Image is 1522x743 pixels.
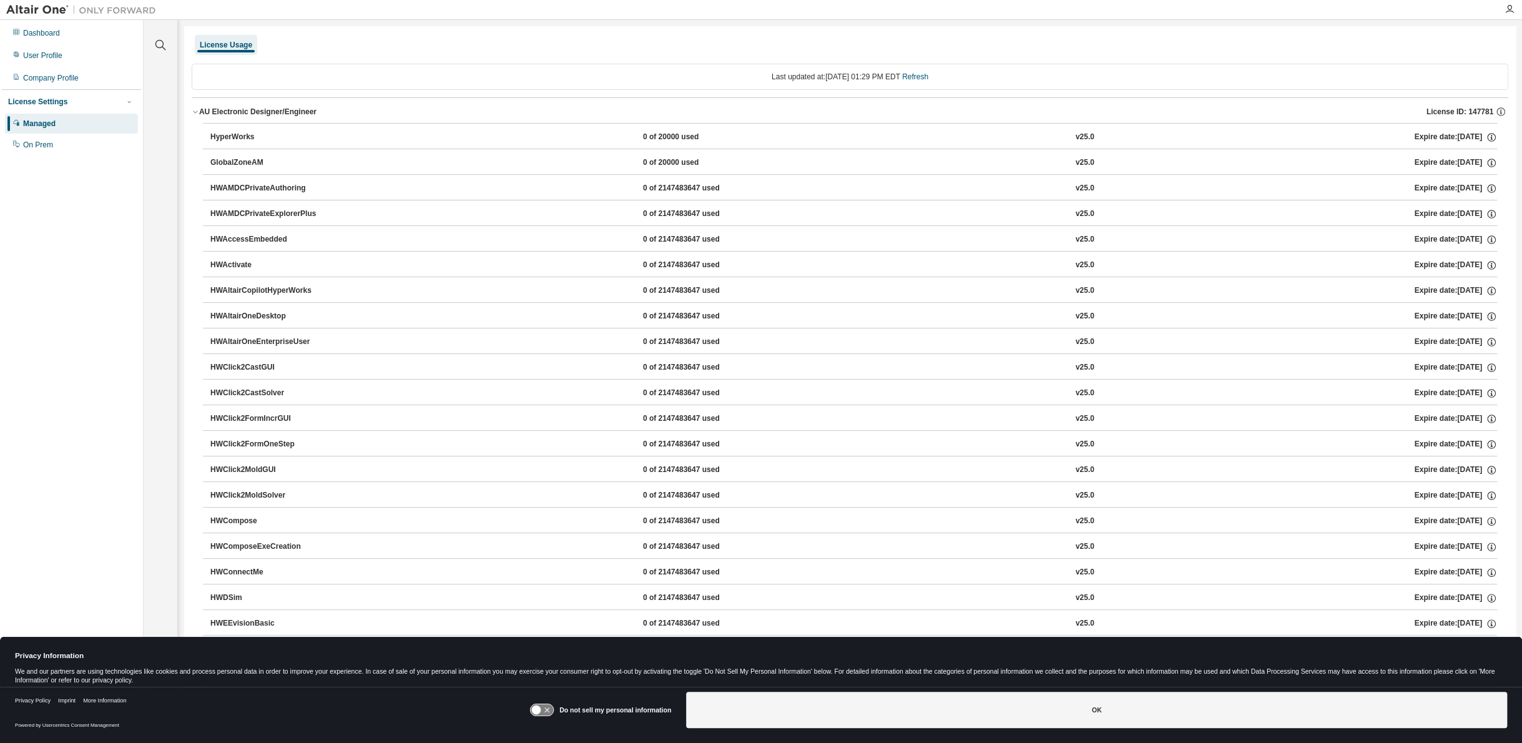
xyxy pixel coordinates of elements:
[23,51,62,61] div: User Profile
[1076,618,1094,629] div: v25.0
[210,413,323,425] div: HWClick2FormIncrGUI
[643,132,755,143] div: 0 of 20000 used
[1076,337,1094,348] div: v25.0
[210,200,1497,228] button: HWAMDCPrivateExplorerPlus0 of 2147483647 usedv25.0Expire date:[DATE]
[643,439,755,450] div: 0 of 2147483647 used
[8,97,67,107] div: License Settings
[192,98,1508,125] button: AU Electronic Designer/EngineerLicense ID: 147781
[210,482,1497,509] button: HWClick2MoldSolver0 of 2147483647 usedv25.0Expire date:[DATE]
[1076,285,1094,297] div: v25.0
[210,328,1497,356] button: HWAltairOneEnterpriseUser0 of 2147483647 usedv25.0Expire date:[DATE]
[1076,516,1094,527] div: v25.0
[1415,465,1497,476] div: Expire date: [DATE]
[210,439,323,450] div: HWClick2FormOneStep
[1415,413,1497,425] div: Expire date: [DATE]
[643,388,755,399] div: 0 of 2147483647 used
[210,337,323,348] div: HWAltairOneEnterpriseUser
[643,541,755,553] div: 0 of 2147483647 used
[210,593,323,604] div: HWDSim
[210,234,323,245] div: HWAccessEmbedded
[210,149,1497,177] button: GlobalZoneAM0 of 20000 usedv25.0Expire date:[DATE]
[210,354,1497,381] button: HWClick2CastGUI0 of 2147483647 usedv25.0Expire date:[DATE]
[643,285,755,297] div: 0 of 2147483647 used
[210,183,323,194] div: HWAMDCPrivateAuthoring
[210,277,1497,305] button: HWAltairCopilotHyperWorks0 of 2147483647 usedv25.0Expire date:[DATE]
[210,175,1497,202] button: HWAMDCPrivateAuthoring0 of 2147483647 usedv25.0Expire date:[DATE]
[643,183,755,194] div: 0 of 2147483647 used
[643,209,755,220] div: 0 of 2147483647 used
[643,337,755,348] div: 0 of 2147483647 used
[643,157,755,169] div: 0 of 20000 used
[1415,209,1497,220] div: Expire date: [DATE]
[210,465,323,476] div: HWClick2MoldGUI
[210,516,323,527] div: HWCompose
[643,362,755,373] div: 0 of 2147483647 used
[1415,593,1497,604] div: Expire date: [DATE]
[1415,132,1497,143] div: Expire date: [DATE]
[643,516,755,527] div: 0 of 2147483647 used
[210,618,323,629] div: HWEEvisionBasic
[1426,107,1493,117] span: License ID: 147781
[1076,132,1094,143] div: v25.0
[210,431,1497,458] button: HWClick2FormOneStep0 of 2147483647 usedv25.0Expire date:[DATE]
[23,73,79,83] div: Company Profile
[1415,567,1497,578] div: Expire date: [DATE]
[210,456,1497,484] button: HWClick2MoldGUI0 of 2147483647 usedv25.0Expire date:[DATE]
[643,260,755,271] div: 0 of 2147483647 used
[1415,541,1497,553] div: Expire date: [DATE]
[210,252,1497,279] button: HWActivate0 of 2147483647 usedv25.0Expire date:[DATE]
[210,132,323,143] div: HyperWorks
[1076,209,1094,220] div: v25.0
[1415,516,1497,527] div: Expire date: [DATE]
[23,28,60,38] div: Dashboard
[902,72,928,81] a: Refresh
[1076,439,1094,450] div: v25.0
[6,4,162,16] img: Altair One
[1415,260,1497,271] div: Expire date: [DATE]
[1076,362,1094,373] div: v25.0
[1415,490,1497,501] div: Expire date: [DATE]
[643,413,755,425] div: 0 of 2147483647 used
[1415,439,1497,450] div: Expire date: [DATE]
[643,618,755,629] div: 0 of 2147483647 used
[1076,311,1094,322] div: v25.0
[210,567,323,578] div: HWConnectMe
[1415,183,1497,194] div: Expire date: [DATE]
[210,584,1497,612] button: HWDSim0 of 2147483647 usedv25.0Expire date:[DATE]
[1076,567,1094,578] div: v25.0
[210,311,323,322] div: HWAltairOneDesktop
[1415,618,1497,629] div: Expire date: [DATE]
[210,508,1497,535] button: HWCompose0 of 2147483647 usedv25.0Expire date:[DATE]
[1076,260,1094,271] div: v25.0
[1415,337,1497,348] div: Expire date: [DATE]
[1415,388,1497,399] div: Expire date: [DATE]
[23,119,56,129] div: Managed
[1076,413,1094,425] div: v25.0
[210,380,1497,407] button: HWClick2CastSolver0 of 2147483647 usedv25.0Expire date:[DATE]
[1415,362,1497,373] div: Expire date: [DATE]
[1076,157,1094,169] div: v25.0
[210,226,1497,253] button: HWAccessEmbedded0 of 2147483647 usedv25.0Expire date:[DATE]
[1076,183,1094,194] div: v25.0
[210,388,323,399] div: HWClick2CastSolver
[1076,490,1094,501] div: v25.0
[210,541,323,553] div: HWComposeExeCreation
[1076,593,1094,604] div: v25.0
[1415,311,1497,322] div: Expire date: [DATE]
[643,311,755,322] div: 0 of 2147483647 used
[643,593,755,604] div: 0 of 2147483647 used
[199,107,317,117] div: AU Electronic Designer/Engineer
[1415,285,1497,297] div: Expire date: [DATE]
[1415,157,1497,169] div: Expire date: [DATE]
[1076,541,1094,553] div: v25.0
[210,533,1497,561] button: HWComposeExeCreation0 of 2147483647 usedv25.0Expire date:[DATE]
[210,362,323,373] div: HWClick2CastGUI
[643,490,755,501] div: 0 of 2147483647 used
[210,209,323,220] div: HWAMDCPrivateExplorerPlus
[210,285,323,297] div: HWAltairCopilotHyperWorks
[1076,234,1094,245] div: v25.0
[1076,388,1094,399] div: v25.0
[643,234,755,245] div: 0 of 2147483647 used
[1415,234,1497,245] div: Expire date: [DATE]
[210,405,1497,433] button: HWClick2FormIncrGUI0 of 2147483647 usedv25.0Expire date:[DATE]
